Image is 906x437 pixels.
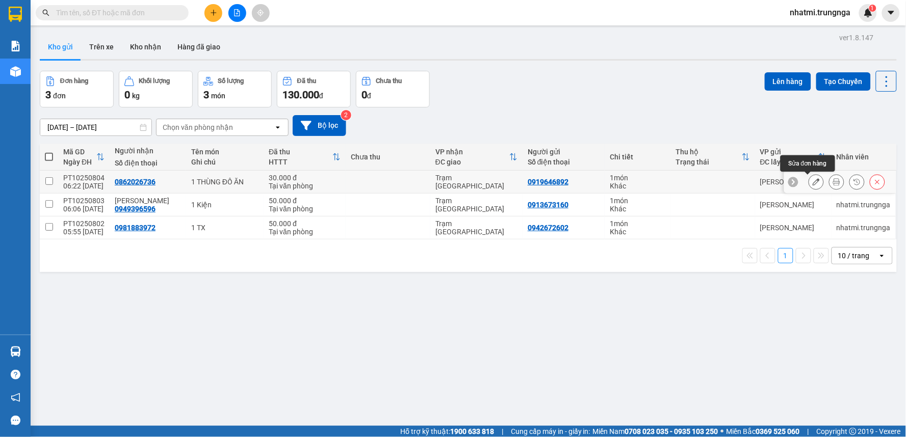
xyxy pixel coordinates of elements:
sup: 2 [341,110,351,120]
span: kg [132,92,140,100]
div: Thu hộ [676,148,742,156]
div: Mã GD [63,148,96,156]
strong: 1900 633 818 [450,427,494,435]
div: Ghi chú [191,158,258,166]
div: [PERSON_NAME] [760,224,826,232]
span: 3 [203,89,209,101]
div: 05:55 [DATE] [63,228,105,236]
div: Trạm [GEOGRAPHIC_DATA] [435,220,517,236]
sup: 1 [869,5,876,12]
img: logo-vxr [9,7,22,22]
div: Người nhận [115,147,181,155]
div: 1 món [610,197,665,205]
div: Đơn hàng [60,77,88,85]
div: Nhân viên [837,153,891,161]
div: 0949396596 [115,205,156,213]
div: [PERSON_NAME] [760,178,826,186]
span: 0 [361,89,367,101]
th: Toggle SortBy [430,144,523,171]
div: 1 THÙNG ĐỒ ĂN [191,178,258,186]
button: Đơn hàng3đơn [40,71,114,107]
th: Toggle SortBy [670,144,755,171]
div: PT10250802 [63,220,105,228]
span: đ [367,92,371,100]
th: Toggle SortBy [58,144,110,171]
div: Chi tiết [610,153,665,161]
div: 50.000 đ [269,197,341,205]
span: aim [257,9,264,16]
svg: open [878,252,886,260]
div: Khác [610,228,665,236]
div: Tại văn phòng [269,182,341,190]
div: 1 Kiện [191,201,258,209]
div: HTTT [269,158,332,166]
div: Khác [610,205,665,213]
span: Miền Bắc [727,426,800,437]
button: Chưa thu0đ [356,71,430,107]
button: plus [204,4,222,22]
div: 50.000 đ [269,220,341,228]
span: | [502,426,503,437]
span: file-add [234,9,241,16]
button: Bộ lọc [293,115,346,136]
span: Hỗ trợ kỹ thuật: [400,426,494,437]
div: Trạng thái [676,158,742,166]
span: plus [210,9,217,16]
div: nhatmi.trungnga [837,224,891,232]
span: | [808,426,809,437]
div: PT10250803 [63,197,105,205]
button: Khối lượng0kg [119,71,193,107]
div: 10 / trang [838,251,870,261]
span: notification [11,393,20,402]
div: ver 1.8.147 [840,32,874,43]
span: message [11,416,20,425]
button: file-add [228,4,246,22]
div: PT10250804 [63,174,105,182]
div: Tại văn phòng [269,205,341,213]
th: Toggle SortBy [755,144,832,171]
div: Người gửi [528,148,600,156]
span: caret-down [887,8,896,17]
div: Chưa thu [376,77,402,85]
img: warehouse-icon [10,346,21,357]
span: món [211,92,225,100]
span: question-circle [11,370,20,379]
span: 130.000 [282,89,319,101]
button: Trên xe [81,35,122,59]
div: ĐC lấy [760,158,818,166]
img: warehouse-icon [10,66,21,77]
div: 1 món [610,220,665,228]
div: Khác [610,182,665,190]
div: Tên món [191,148,258,156]
div: VP nhận [435,148,509,156]
div: Số điện thoại [528,158,600,166]
div: 1 món [610,174,665,182]
div: Chọn văn phòng nhận [163,122,233,132]
svg: open [274,123,282,131]
span: 0 [124,89,130,101]
strong: 0369 525 060 [756,427,800,435]
div: Chưa thu [351,153,425,161]
span: 3 [45,89,51,101]
div: 0919646892 [528,178,568,186]
div: Ngày ĐH [63,158,96,166]
span: Miền Nam [593,426,718,437]
div: 0913673160 [528,201,568,209]
button: Kho gửi [40,35,81,59]
div: VP gửi [760,148,818,156]
div: Minh Thanh [115,197,181,205]
div: Sửa đơn hàng [781,155,835,172]
span: ⚪️ [721,429,724,433]
div: Khối lượng [139,77,170,85]
button: Kho nhận [122,35,169,59]
div: Trạm [GEOGRAPHIC_DATA] [435,197,517,213]
input: Select a date range. [40,119,151,135]
th: Toggle SortBy [264,144,346,171]
span: đ [319,92,323,100]
div: 06:06 [DATE] [63,205,105,213]
strong: 0708 023 035 - 0935 103 250 [625,427,718,435]
img: solution-icon [10,41,21,51]
div: Số lượng [218,77,244,85]
div: nhatmi.trungnga [837,201,891,209]
div: Tại văn phòng [269,228,341,236]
